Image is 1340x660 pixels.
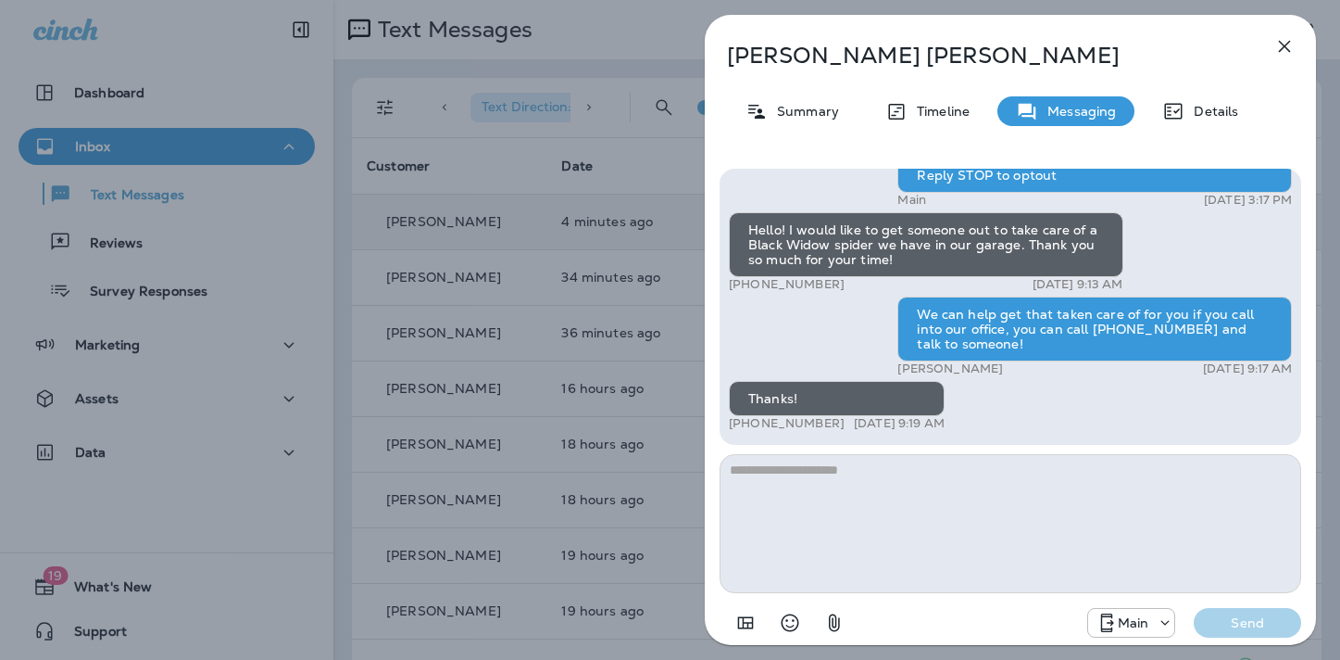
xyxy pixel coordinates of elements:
[729,212,1123,277] div: Hello! I would like to get someone out to take care of a Black Widow spider we have in our garage...
[727,43,1233,69] p: [PERSON_NAME] [PERSON_NAME]
[1184,104,1238,119] p: Details
[1203,362,1292,376] p: [DATE] 9:17 AM
[729,381,945,416] div: Thanks!
[1118,616,1149,630] p: Main
[1033,277,1123,292] p: [DATE] 9:13 AM
[727,604,764,641] button: Add in a premade template
[897,193,926,208] p: Main
[854,416,945,431] p: [DATE] 9:19 AM
[897,362,1003,376] p: [PERSON_NAME]
[729,277,845,292] p: [PHONE_NUMBER]
[771,604,808,641] button: Select an emoji
[1038,104,1116,119] p: Messaging
[908,104,970,119] p: Timeline
[729,416,845,431] p: [PHONE_NUMBER]
[897,297,1292,362] div: We can help get that taken care of for you if you call into our office, you can call [PHONE_NUMBE...
[1204,193,1292,208] p: [DATE] 3:17 PM
[768,104,839,119] p: Summary
[1088,612,1175,634] div: +1 (817) 482-3792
